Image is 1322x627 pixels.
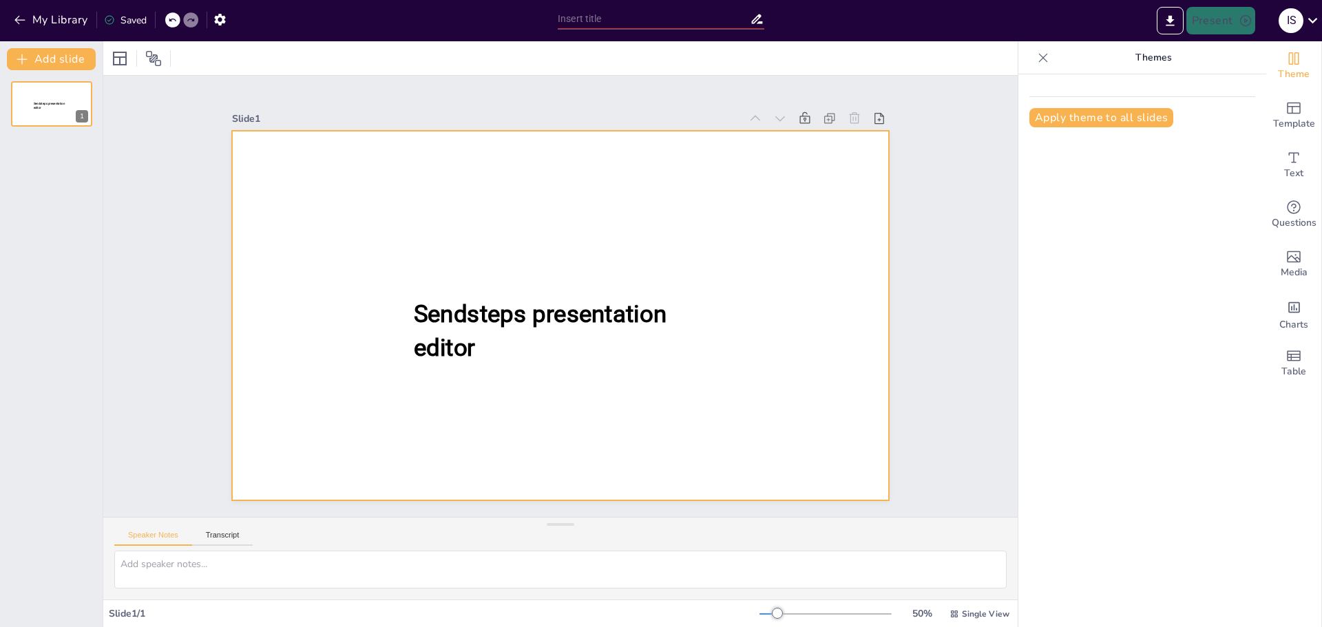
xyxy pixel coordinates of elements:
[1279,8,1303,33] div: I S
[1278,67,1310,82] span: Theme
[1029,108,1173,127] button: Apply theme to all slides
[413,300,666,361] span: Sendsteps presentation editor
[114,531,192,546] button: Speaker Notes
[145,50,162,67] span: Position
[34,102,65,109] span: Sendsteps presentation editor
[1266,91,1321,140] div: Add ready made slides
[905,607,938,620] div: 50 %
[1279,317,1308,332] span: Charts
[1279,7,1303,34] button: I S
[558,9,750,29] input: Insert title
[1266,289,1321,339] div: Add charts and graphs
[10,9,94,31] button: My Library
[1266,140,1321,190] div: Add text boxes
[7,48,96,70] button: Add slide
[1281,364,1306,379] span: Table
[1054,41,1252,74] p: Themes
[962,608,1009,619] span: Single View
[1284,166,1303,181] span: Text
[76,110,88,123] div: 1
[1272,215,1316,231] span: Questions
[11,81,92,127] div: 1
[1266,190,1321,240] div: Get real-time input from your audience
[1266,41,1321,91] div: Change the overall theme
[1266,240,1321,289] div: Add images, graphics, shapes or video
[1281,265,1308,280] span: Media
[1186,7,1255,34] button: Present
[1157,7,1184,34] button: Export to PowerPoint
[1273,116,1315,131] span: Template
[109,47,131,70] div: Layout
[109,607,759,620] div: Slide 1 / 1
[192,531,253,546] button: Transcript
[1266,339,1321,388] div: Add a table
[232,112,741,125] div: Slide 1
[104,14,147,27] div: Saved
